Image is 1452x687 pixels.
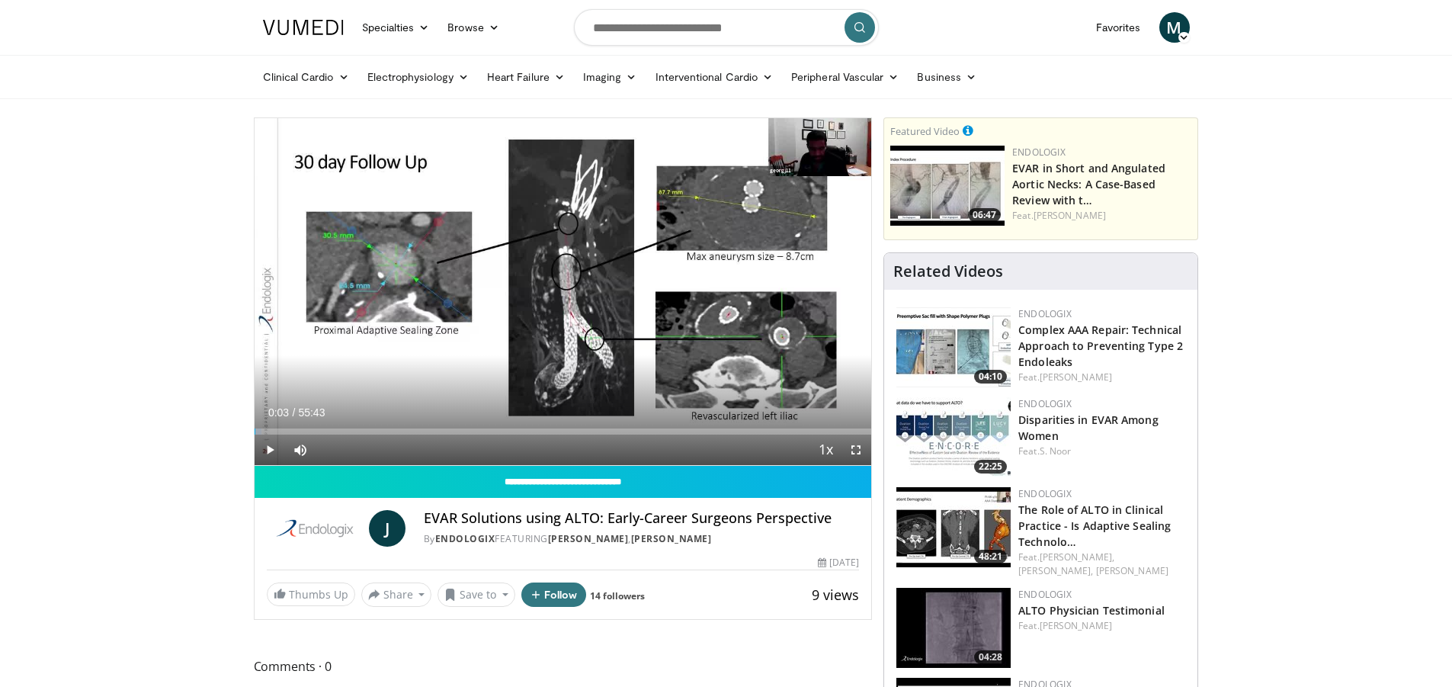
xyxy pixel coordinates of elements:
[424,532,859,546] div: By FEATURING ,
[285,435,316,465] button: Mute
[896,487,1011,567] img: 6d46e95c-94a7-4151-809a-98b23d167fbd.150x105_q85_crop-smart_upscale.jpg
[267,583,355,606] a: Thumbs Up
[548,532,629,545] a: [PERSON_NAME]
[1018,551,1185,578] div: Feat.
[1018,413,1159,443] a: Disparities in EVAR Among Women
[267,510,363,547] img: Endologix
[438,583,515,607] button: Save to
[358,62,478,92] a: Electrophysiology
[478,62,574,92] a: Heart Failure
[890,124,960,138] small: Featured Video
[574,9,879,46] input: Search topics, interventions
[896,588,1011,668] a: 04:28
[896,588,1011,668] img: 13d0ebda-a674-44bd-964b-6e4d062923e0.150x105_q85_crop-smart_upscale.jpg
[1018,371,1185,384] div: Feat.
[1012,209,1191,223] div: Feat.
[890,146,1005,226] a: 06:47
[293,406,296,419] span: /
[818,556,859,570] div: [DATE]
[255,118,872,466] video-js: Video Player
[438,12,508,43] a: Browse
[298,406,325,419] span: 55:43
[1018,487,1072,500] a: Endologix
[1040,619,1112,632] a: [PERSON_NAME]
[590,589,645,602] a: 14 followers
[1159,12,1190,43] a: M
[812,586,859,604] span: 9 views
[1040,551,1114,563] a: [PERSON_NAME],
[1034,209,1106,222] a: [PERSON_NAME]
[435,532,495,545] a: Endologix
[1018,307,1072,320] a: Endologix
[254,62,358,92] a: Clinical Cardio
[353,12,439,43] a: Specialties
[1012,161,1165,207] a: EVAR in Short and Angulated Aortic Necks: A Case-Based Review with t…
[1018,603,1165,618] a: ALTO Physician Testimonial
[1018,588,1072,601] a: Endologix
[841,435,871,465] button: Fullscreen
[896,397,1011,477] img: 7798b8e1-817c-4689-9e8d-a5a2c8f3df76.150x105_q85_crop-smart_upscale.jpg
[574,62,646,92] a: Imaging
[974,650,1007,664] span: 04:28
[1096,564,1168,577] a: [PERSON_NAME]
[1018,564,1093,577] a: [PERSON_NAME],
[521,583,587,607] button: Follow
[908,62,986,92] a: Business
[255,429,872,435] div: Progress Bar
[890,146,1005,226] img: 155c12f0-1e07-46e7-993d-58b0602714b1.150x105_q85_crop-smart_upscale.jpg
[974,550,1007,563] span: 48:21
[646,62,783,92] a: Interventional Cardio
[893,262,1003,281] h4: Related Videos
[896,487,1011,567] a: 48:21
[896,307,1011,387] a: 04:10
[974,460,1007,474] span: 22:25
[782,62,908,92] a: Peripheral Vascular
[896,307,1011,387] img: 12ab9fdc-99b8-47b8-93c3-9e9f58d793f2.150x105_q85_crop-smart_upscale.jpg
[361,583,432,607] button: Share
[424,510,859,527] h4: EVAR Solutions using ALTO: Early-Career Surgeons Perspective
[1018,323,1183,369] a: Complex AAA Repair: Technical Approach to Preventing Type 2 Endoleaks
[968,208,1001,222] span: 06:47
[631,532,712,545] a: [PERSON_NAME]
[1087,12,1150,43] a: Favorites
[810,435,841,465] button: Playback Rate
[268,406,289,419] span: 0:03
[254,657,873,676] span: Comments 0
[369,510,405,547] a: J
[255,435,285,465] button: Play
[1018,397,1072,410] a: Endologix
[1018,445,1185,458] div: Feat.
[1018,619,1185,633] div: Feat.
[1012,146,1066,159] a: Endologix
[1040,445,1072,457] a: S. Noor
[1018,502,1171,549] a: The Role of ALTO in Clinical Practice - Is Adaptive Sealing Technolo…
[896,397,1011,477] a: 22:25
[1040,371,1112,384] a: [PERSON_NAME]
[974,370,1007,384] span: 04:10
[263,20,344,35] img: VuMedi Logo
